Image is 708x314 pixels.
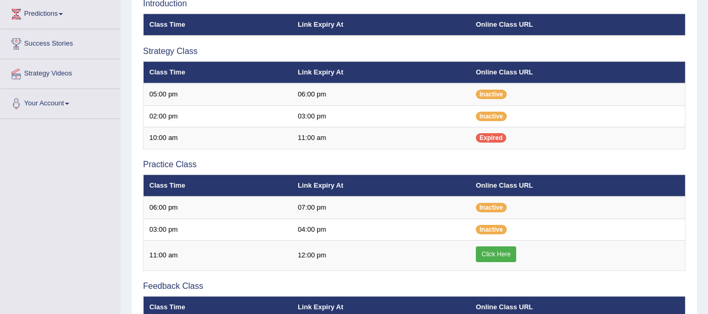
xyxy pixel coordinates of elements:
a: Click Here [476,246,516,262]
span: Inactive [476,90,507,99]
td: 11:00 am [292,127,470,149]
td: 11:00 am [144,241,292,271]
td: 05:00 pm [144,83,292,105]
h3: Feedback Class [143,281,685,291]
td: 07:00 pm [292,197,470,219]
span: Inactive [476,203,507,212]
th: Class Time [144,14,292,36]
th: Link Expiry At [292,14,470,36]
td: 04:00 pm [292,219,470,241]
a: Success Stories [1,29,120,56]
th: Link Expiry At [292,175,470,197]
a: Your Account [1,89,120,115]
td: 06:00 pm [144,197,292,219]
td: 02:00 pm [144,105,292,127]
td: 12:00 pm [292,241,470,271]
td: 10:00 am [144,127,292,149]
td: 06:00 pm [292,83,470,105]
th: Online Class URL [470,61,685,83]
td: 03:00 pm [144,219,292,241]
a: Strategy Videos [1,59,120,85]
th: Class Time [144,61,292,83]
th: Link Expiry At [292,61,470,83]
span: Inactive [476,225,507,234]
span: Inactive [476,112,507,121]
td: 03:00 pm [292,105,470,127]
span: Expired [476,133,506,143]
th: Class Time [144,175,292,197]
th: Online Class URL [470,14,685,36]
h3: Strategy Class [143,47,685,56]
h3: Practice Class [143,160,685,169]
th: Online Class URL [470,175,685,197]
